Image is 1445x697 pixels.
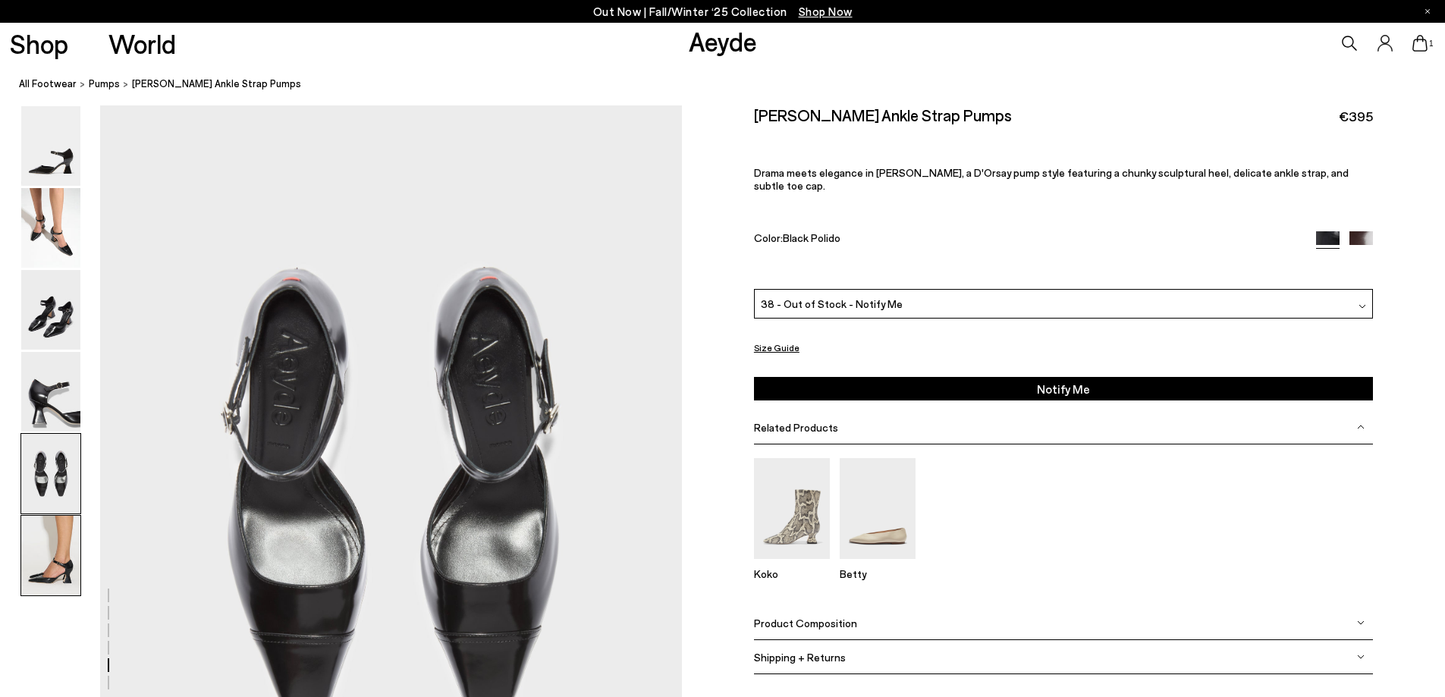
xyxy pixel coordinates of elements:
[132,76,301,92] span: [PERSON_NAME] Ankle Strap Pumps
[21,106,80,186] img: Francine Ankle Strap Pumps - Image 1
[783,231,840,244] span: Black Polido
[108,30,176,57] a: World
[1357,653,1365,661] img: svg%3E
[754,338,799,357] button: Size Guide
[754,651,846,664] span: Shipping + Returns
[1428,39,1435,48] span: 1
[1357,423,1365,431] img: svg%3E
[10,30,68,57] a: Shop
[754,166,1373,192] p: Drama meets elegance in [PERSON_NAME], a D'Orsay pump style featuring a chunky sculptural heel, d...
[754,567,830,580] p: Koko
[21,434,80,513] img: Francine Ankle Strap Pumps - Image 5
[1357,619,1365,626] img: svg%3E
[21,270,80,350] img: Francine Ankle Strap Pumps - Image 3
[21,352,80,432] img: Francine Ankle Strap Pumps - Image 4
[689,25,757,57] a: Aeyde
[21,516,80,595] img: Francine Ankle Strap Pumps - Image 6
[799,5,853,18] span: Navigate to /collections/new-in
[89,77,120,89] span: pumps
[89,76,120,92] a: pumps
[840,458,916,559] img: Betty Square-Toe Ballet Flats
[761,296,903,312] span: 38 - Out of Stock - Notify Me
[840,567,916,580] p: Betty
[21,188,80,268] img: Francine Ankle Strap Pumps - Image 2
[19,76,77,92] a: All Footwear
[593,2,853,21] p: Out Now | Fall/Winter ‘25 Collection
[1412,35,1428,52] a: 1
[754,548,830,580] a: Koko Regal Heel Boots Koko
[840,548,916,580] a: Betty Square-Toe Ballet Flats Betty
[1359,303,1366,310] img: svg%3E
[754,231,1296,249] div: Color:
[754,421,838,434] span: Related Products
[1339,107,1373,126] span: €395
[754,458,830,559] img: Koko Regal Heel Boots
[19,64,1445,105] nav: breadcrumb
[754,105,1012,124] h2: [PERSON_NAME] Ankle Strap Pumps
[754,377,1373,400] button: Notify Me
[754,617,857,629] span: Product Composition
